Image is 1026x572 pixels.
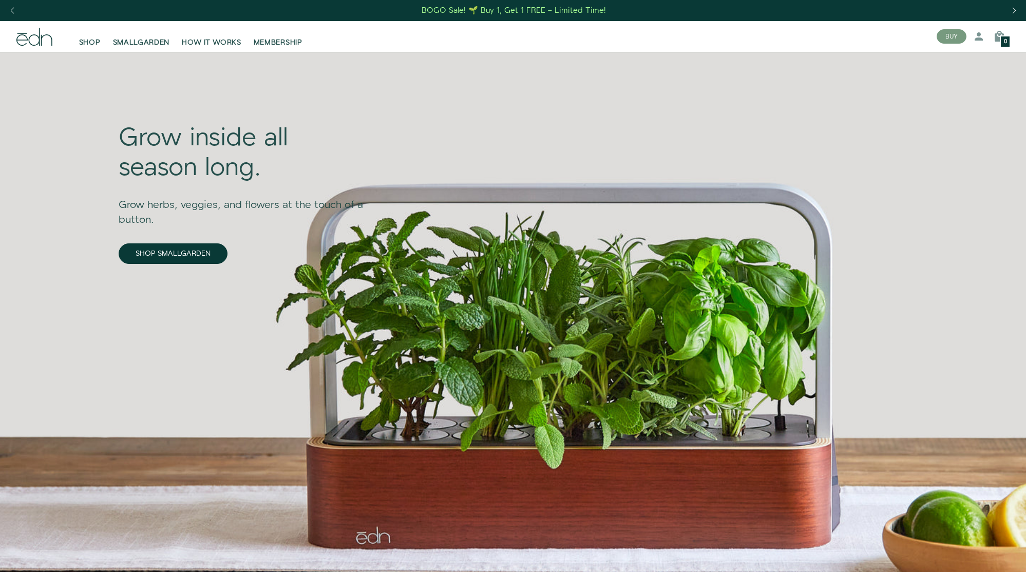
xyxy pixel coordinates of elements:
[107,25,176,48] a: SMALLGARDEN
[73,25,107,48] a: SHOP
[119,183,368,227] div: Grow herbs, veggies, and flowers at the touch of a button.
[937,29,966,44] button: BUY
[119,124,368,183] div: Grow inside all season long.
[422,5,606,16] div: BOGO Sale! 🌱 Buy 1, Get 1 FREE – Limited Time!
[1004,39,1007,45] span: 0
[946,541,1016,567] iframe: Opens a widget where you can find more information
[79,37,101,48] span: SHOP
[176,25,247,48] a: HOW IT WORKS
[421,3,607,18] a: BOGO Sale! 🌱 Buy 1, Get 1 FREE – Limited Time!
[113,37,170,48] span: SMALLGARDEN
[254,37,302,48] span: MEMBERSHIP
[119,243,227,264] a: SHOP SMALLGARDEN
[248,25,309,48] a: MEMBERSHIP
[182,37,241,48] span: HOW IT WORKS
